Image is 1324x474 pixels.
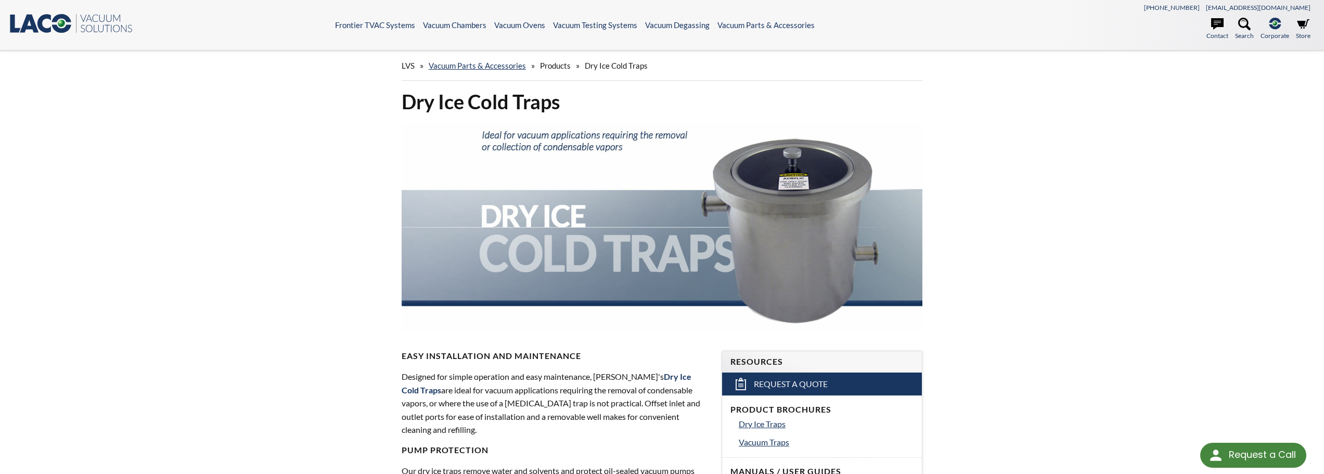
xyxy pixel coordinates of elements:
h4: Resources [730,356,914,367]
span: Products [540,61,571,70]
div: Request a Call [1229,443,1296,467]
span: Corporate [1261,31,1289,41]
a: Vacuum Testing Systems [553,20,637,30]
div: Request a Call [1200,443,1306,468]
a: Vacuum Traps [739,435,914,449]
a: Vacuum Parts & Accessories [717,20,815,30]
a: Search [1235,18,1254,41]
p: Designed for simple operation and easy maintenance, [PERSON_NAME]'s are ideal for vacuum applicat... [402,370,709,437]
a: Vacuum Ovens [494,20,545,30]
a: Vacuum Parts & Accessories [429,61,526,70]
strong: Pump Protection [402,445,489,455]
span: LVS [402,61,415,70]
a: Frontier TVAC Systems [335,20,415,30]
h4: Product Brochures [730,404,914,415]
a: Dry Ice Traps [739,417,914,431]
span: Dry Ice Cold Traps [585,61,648,70]
a: [PHONE_NUMBER] [1144,4,1200,11]
strong: Easy Installation and Maintenance [402,351,581,361]
img: Header showing Dry Ice Cold Trap [402,123,923,331]
a: Vacuum Degassing [645,20,710,30]
span: Request a Quote [754,379,828,390]
span: Dry Ice Traps [739,419,786,429]
a: Vacuum Chambers [423,20,486,30]
div: » » » [402,51,923,81]
img: round button [1207,447,1224,464]
strong: Dry Ice Cold Traps [402,371,691,395]
a: Store [1296,18,1310,41]
h1: Dry Ice Cold Traps [402,89,923,114]
a: Contact [1206,18,1228,41]
a: Request a Quote [722,373,922,395]
a: [EMAIL_ADDRESS][DOMAIN_NAME] [1206,4,1310,11]
span: Vacuum Traps [739,437,789,447]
